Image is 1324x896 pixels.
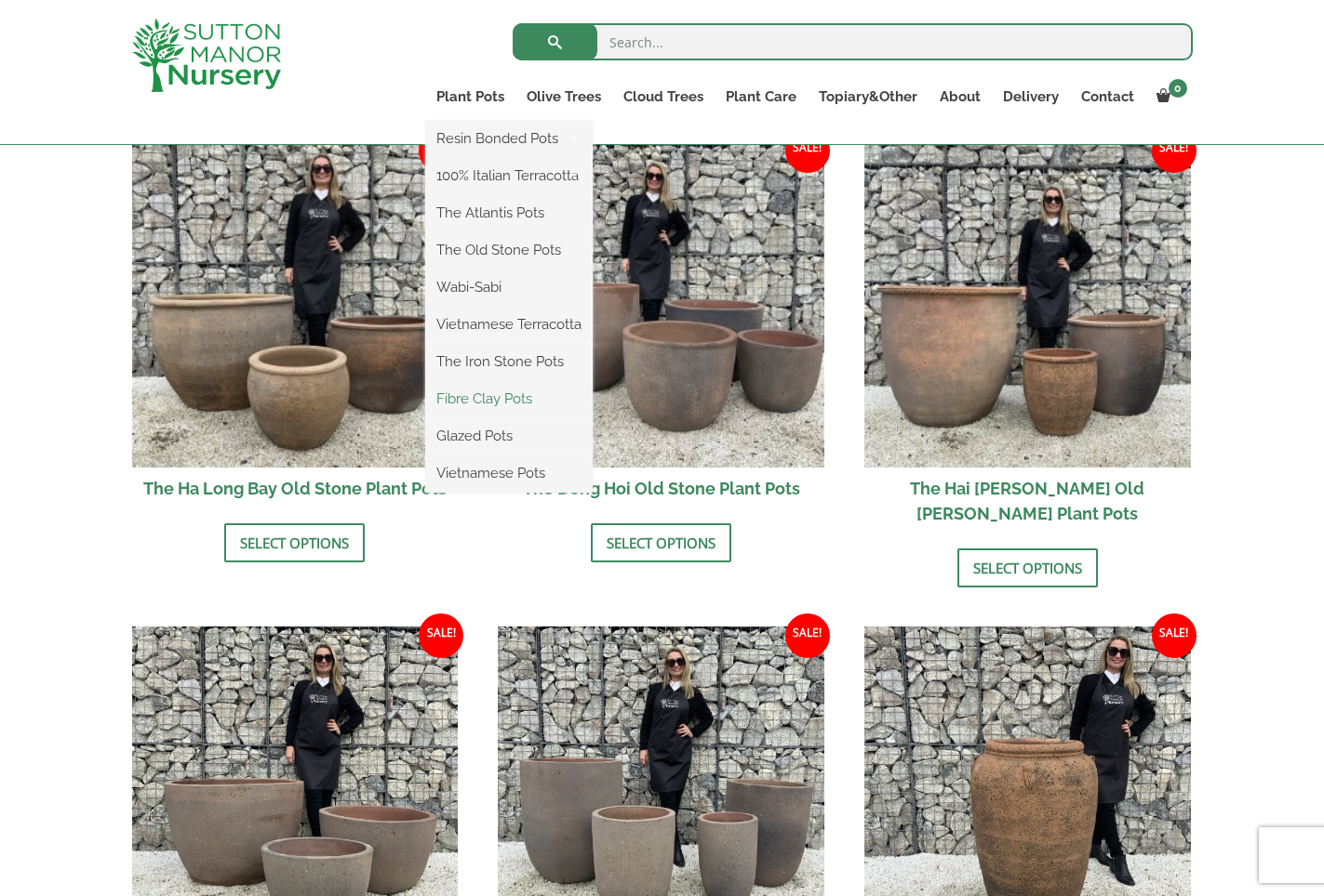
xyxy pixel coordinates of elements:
span: Sale! [419,128,463,173]
a: The Iron Stone Pots [425,348,593,376]
a: Topiary&Other [808,84,929,110]
a: Resin Bonded Pots [425,125,593,152]
span: Sale! [1152,613,1197,658]
a: 0 [1145,84,1193,110]
img: The Dong Hoi Old Stone Plant Pots [498,141,824,468]
a: Plant Care [715,84,808,110]
img: logo [132,19,281,92]
a: Contact [1070,84,1145,110]
a: Plant Pots [425,84,515,110]
span: 0 [1169,79,1187,98]
a: Select options for “The Hai Phong Old Stone Plant Pots” [957,548,1098,587]
a: 100% Italian Terracotta [425,162,593,190]
a: Delivery [992,84,1070,110]
img: The Ha Long Bay Old Stone Plant Pots [132,141,459,468]
span: Sale! [785,613,830,658]
a: Olive Trees [515,84,612,110]
a: About [929,84,992,110]
a: Select options for “The Dong Hoi Old Stone Plant Pots” [591,523,731,562]
a: Select options for “The Ha Long Bay Old Stone Plant Pots” [224,523,365,562]
a: Fibre Clay Pots [425,385,593,413]
span: Sale! [419,613,463,658]
a: Sale! The Hai [PERSON_NAME] Old [PERSON_NAME] Plant Pots [864,141,1191,534]
a: Glazed Pots [425,422,593,450]
a: Sale! The Ha Long Bay Old Stone Plant Pots [132,141,459,509]
a: Wabi-Sabi [425,273,593,301]
span: Sale! [1152,128,1197,173]
h2: The Hai [PERSON_NAME] Old [PERSON_NAME] Plant Pots [864,468,1191,534]
a: Sale! The Dong Hoi Old Stone Plant Pots [498,141,824,509]
h2: The Dong Hoi Old Stone Plant Pots [498,468,824,509]
h2: The Ha Long Bay Old Stone Plant Pots [132,468,459,509]
a: Vietnamese Pots [425,459,593,487]
input: Search... [513,23,1193,60]
img: The Hai Phong Old Stone Plant Pots [864,141,1191,468]
span: Sale! [785,128,830,173]
a: The Atlantis Pots [425,199,593,227]
a: Vietnamese Terracotta [425,310,593,338]
a: The Old Stone Pots [425,236,593,264]
a: Cloud Trees [612,84,715,110]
